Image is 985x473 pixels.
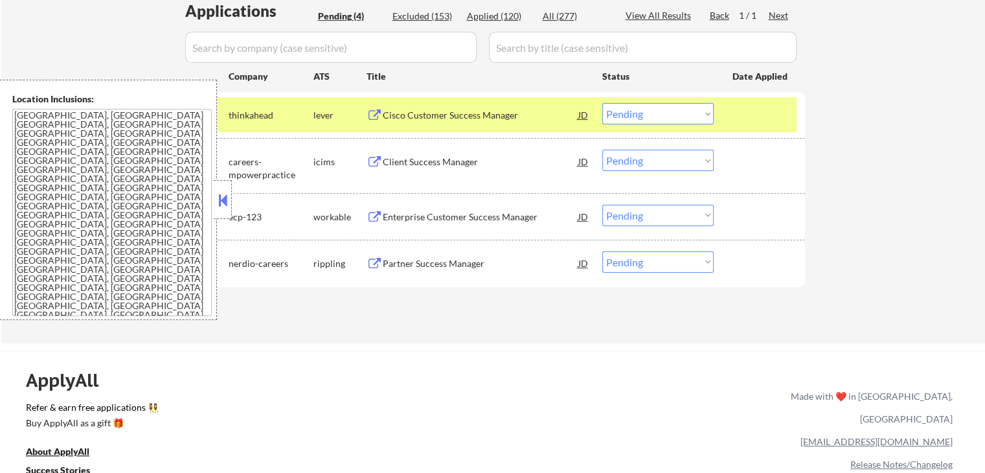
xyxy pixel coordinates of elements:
div: ApplyAll [26,369,113,391]
div: Title [367,70,590,83]
div: Cisco Customer Success Manager [383,109,578,122]
div: icims [313,156,367,168]
div: Made with ❤️ in [GEOGRAPHIC_DATA], [GEOGRAPHIC_DATA] [786,385,953,430]
div: Partner Success Manager [383,257,578,270]
div: rippling [313,257,367,270]
div: View All Results [626,9,695,22]
div: Enterprise Customer Success Manager [383,211,578,224]
div: Applications [185,3,313,19]
div: Status [602,64,714,87]
div: All (277) [543,10,607,23]
div: Pending (4) [318,10,383,23]
div: ecp-123 [229,211,313,224]
div: thinkahead [229,109,313,122]
div: workable [313,211,367,224]
a: About ApplyAll [26,445,108,461]
div: 1 / 1 [739,9,769,22]
div: Next [769,9,789,22]
div: JD [577,205,590,228]
input: Search by company (case sensitive) [185,32,477,63]
input: Search by title (case sensitive) [489,32,797,63]
div: careers-mpowerpractice [229,156,313,181]
div: Back [710,9,730,22]
u: About ApplyAll [26,446,89,457]
div: Excluded (153) [392,10,457,23]
a: [EMAIL_ADDRESS][DOMAIN_NAME] [800,436,953,447]
div: Buy ApplyAll as a gift 🎁 [26,419,155,428]
div: Date Applied [732,70,789,83]
div: JD [577,251,590,275]
div: Applied (120) [467,10,532,23]
div: nerdio-careers [229,257,313,270]
div: JD [577,103,590,126]
div: lever [313,109,367,122]
div: Location Inclusions: [12,93,212,106]
a: Release Notes/Changelog [850,459,953,470]
div: JD [577,150,590,173]
div: ATS [313,70,367,83]
a: Buy ApplyAll as a gift 🎁 [26,417,155,433]
div: Company [229,70,313,83]
div: Client Success Manager [383,156,578,168]
a: Refer & earn free applications 👯‍♀️ [26,403,520,417]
